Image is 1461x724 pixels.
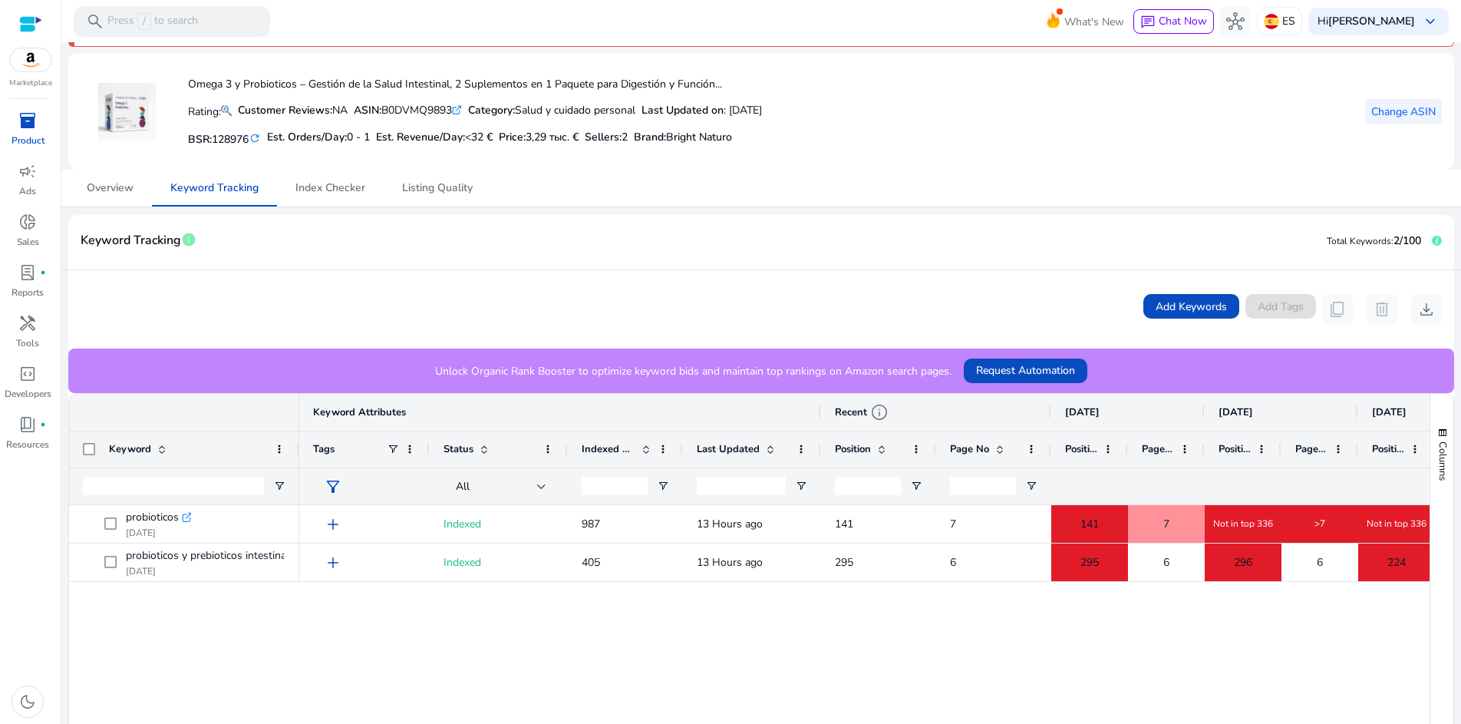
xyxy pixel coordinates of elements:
[666,130,732,144] span: Bright Naturo
[5,387,51,401] p: Developers
[1372,442,1404,456] span: Position
[83,477,264,495] input: Keyword Filter Input
[1159,14,1207,28] span: Chat Now
[9,78,52,89] p: Marketplace
[1163,508,1169,540] span: 7
[622,130,628,144] span: 2
[697,477,786,495] input: Last Updated Filter Input
[16,336,39,350] p: Tools
[137,13,151,30] span: /
[1417,300,1436,319] span: download
[1327,235,1393,247] span: Total Keywords:
[18,162,37,180] span: campaign
[126,507,179,528] span: probioticos
[18,365,37,383] span: code_blocks
[18,693,37,711] span: dark_mode
[1080,508,1099,540] span: 141
[1436,441,1449,481] span: Columns
[18,111,37,130] span: inventory_2
[1372,405,1407,419] span: [DATE]
[835,403,889,422] div: Recent
[267,131,370,144] h5: Est. Orders/Day:
[582,442,635,456] span: Indexed Products
[582,555,600,570] span: 405
[1371,104,1436,120] span: Change ASIN
[188,130,261,147] h5: BSR:
[1264,14,1279,29] img: es.svg
[376,131,493,144] h5: Est. Revenue/Day:
[697,517,763,531] span: 13 Hours ago
[1220,6,1251,37] button: hub
[641,103,724,117] b: Last Updated on
[795,480,807,492] button: Open Filter Menu
[354,103,381,117] b: ASIN:
[456,479,470,494] span: All
[1156,299,1227,315] span: Add Keywords
[1411,294,1442,325] button: download
[40,269,46,276] span: fiber_manual_record
[835,555,853,570] span: 295
[870,403,889,422] span: info
[18,263,37,282] span: lab_profile
[181,232,196,247] span: info
[273,480,285,492] button: Open Filter Menu
[402,183,473,193] span: Listing Quality
[582,477,648,495] input: Indexed Products Filter Input
[468,103,515,117] b: Category:
[295,183,365,193] span: Index Checker
[126,527,191,539] p: [DATE]
[1318,16,1415,27] p: Hi
[641,102,762,118] div: : [DATE]
[107,13,198,30] p: Press to search
[910,480,922,492] button: Open Filter Menu
[313,442,335,456] span: Tags
[499,131,579,144] h5: Price:
[18,314,37,332] span: handyman
[347,130,370,144] span: 0 - 1
[238,103,332,117] b: Customer Reviews:
[465,130,493,144] span: <32 €
[238,102,348,118] div: NA
[634,131,732,144] h5: :
[81,227,181,254] span: Keyword Tracking
[12,286,44,299] p: Reports
[40,422,46,428] span: fiber_manual_record
[249,131,261,146] mat-icon: refresh
[1421,12,1440,31] span: keyboard_arrow_down
[12,134,45,147] p: Product
[324,554,342,572] span: add
[444,517,481,531] span: Indexed
[1140,15,1156,30] span: chat
[212,132,249,147] span: 128976
[1064,8,1124,35] span: What's New
[444,555,481,570] span: Indexed
[634,130,664,144] span: Brand
[444,442,473,456] span: Status
[1143,294,1239,319] button: Add Keywords
[964,359,1087,383] button: Request Automation
[1025,480,1037,492] button: Open Filter Menu
[1393,233,1421,248] span: 2/100
[354,102,462,118] div: B0DVMQ9893
[1080,547,1099,578] span: 295
[697,555,763,570] span: 13 Hours ago
[324,478,342,496] span: filter_alt
[1295,442,1327,456] span: Page No
[1133,9,1214,34] button: chatChat Now
[109,442,151,456] span: Keyword
[17,235,39,249] p: Sales
[6,438,49,451] p: Resources
[1065,405,1100,419] span: [DATE]
[188,101,232,120] p: Rating:
[1328,14,1415,28] b: [PERSON_NAME]
[585,131,628,144] h5: Sellers:
[324,515,342,534] span: add
[950,442,989,456] span: Page No
[1387,547,1406,578] span: 224
[1213,517,1273,530] span: Not in top 336
[657,480,669,492] button: Open Filter Menu
[1314,517,1325,530] span: >7
[950,555,956,570] span: 6
[1219,405,1253,419] span: [DATE]
[126,545,300,567] span: probioticos y prebioticos intestinales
